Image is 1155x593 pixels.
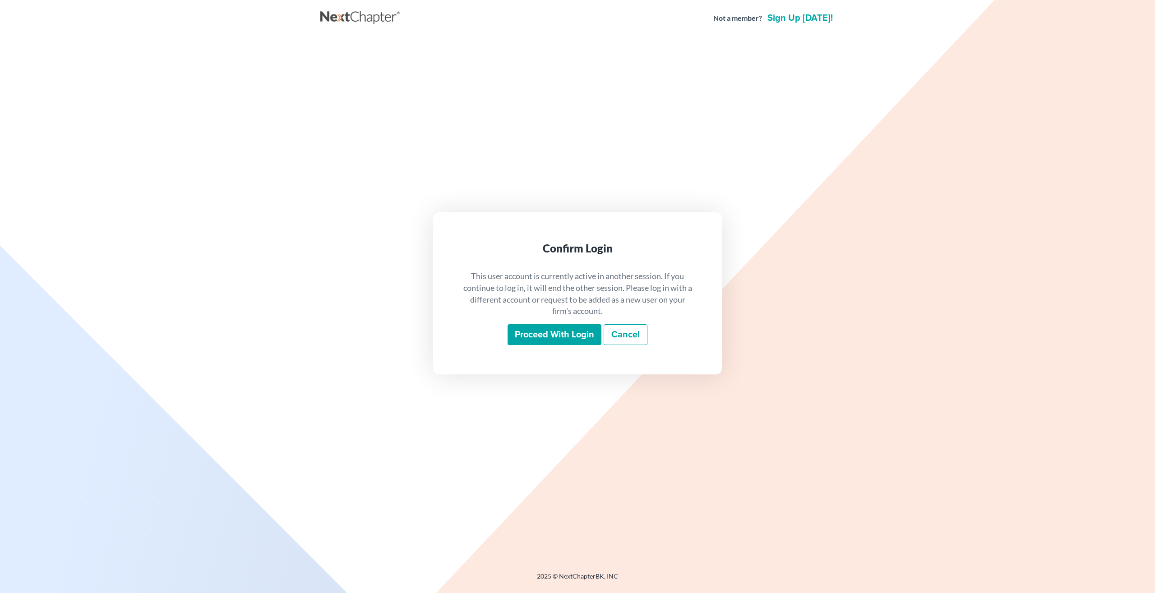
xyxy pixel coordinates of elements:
[713,13,762,23] strong: Not a member?
[320,572,835,588] div: 2025 © NextChapterBK, INC
[766,14,835,23] a: Sign up [DATE]!
[604,324,647,345] a: Cancel
[462,241,693,256] div: Confirm Login
[462,271,693,317] p: This user account is currently active in another session. If you continue to log in, it will end ...
[508,324,601,345] input: Proceed with login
